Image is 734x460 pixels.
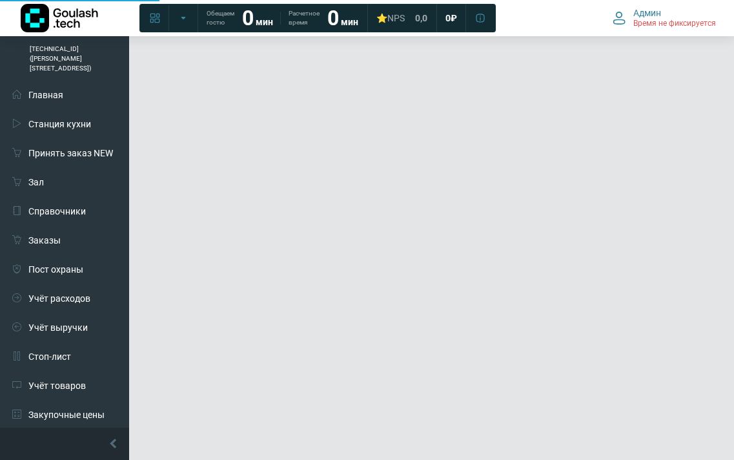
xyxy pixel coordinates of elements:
div: ⭐ [376,12,405,24]
a: ⭐NPS 0,0 [369,6,435,30]
button: Админ Время не фиксируется [605,5,724,32]
span: мин [256,17,273,27]
span: 0 [445,12,451,24]
span: Админ [633,7,661,19]
strong: 0 [327,6,339,30]
span: 0,0 [415,12,427,24]
span: мин [341,17,358,27]
a: 0 ₽ [438,6,465,30]
span: NPS [387,13,405,23]
span: Обещаем гостю [207,9,234,27]
img: Логотип компании Goulash.tech [21,4,98,32]
a: Обещаем гостю 0 мин Расчетное время 0 мин [199,6,366,30]
strong: 0 [242,6,254,30]
span: ₽ [451,12,457,24]
span: Время не фиксируется [633,19,716,29]
span: Расчетное время [289,9,320,27]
